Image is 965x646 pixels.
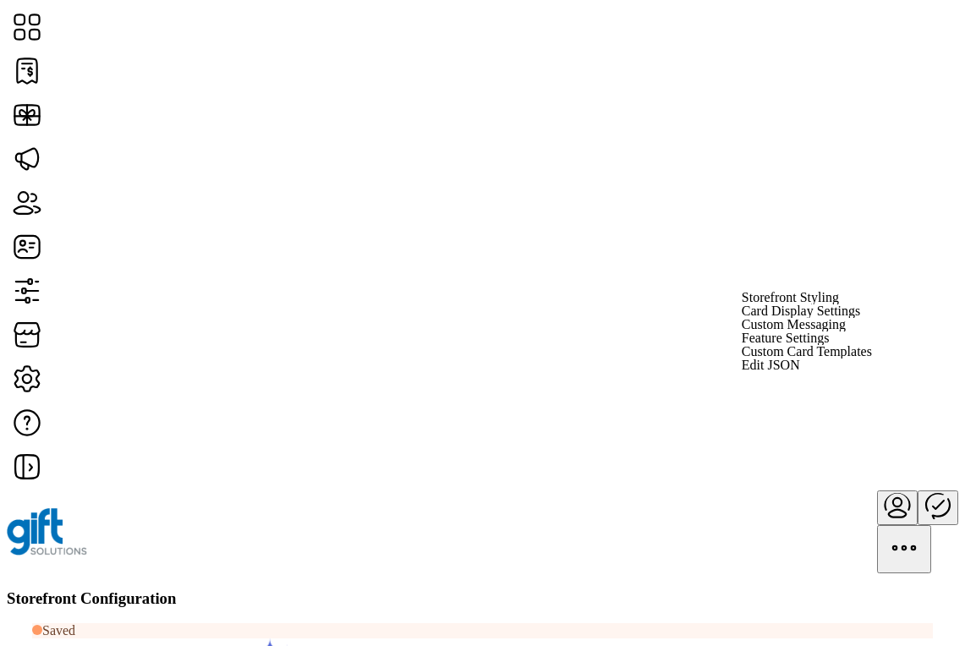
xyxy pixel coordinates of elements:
[7,508,87,556] img: logo
[742,345,928,359] li: Custom Card Templates
[7,589,958,608] h3: Storefront Configuration
[42,623,75,638] span: Saved
[742,304,860,318] span: Card Display Settings
[742,318,928,331] li: Custom Messaging
[877,490,918,525] button: menu
[742,291,839,304] span: Storefront Styling
[742,318,846,331] span: Custom Messaging
[742,345,872,359] span: Custom Card Templates
[742,359,800,372] span: Edit JSON
[742,331,928,345] li: Feature Settings
[877,525,931,573] button: menu
[742,359,928,372] li: Edit JSON
[742,331,830,345] span: Feature Settings
[742,291,928,304] li: Storefront Styling
[918,490,958,525] button: Publisher Panel
[742,304,928,318] li: Card Display Settings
